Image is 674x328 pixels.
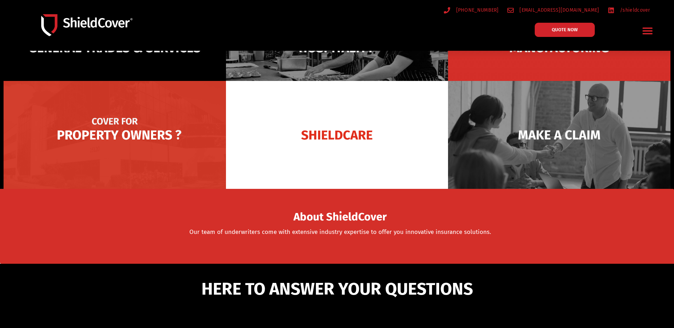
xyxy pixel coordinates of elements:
[535,23,595,37] a: QUOTE NOW
[41,14,133,37] img: Shield-Cover-Underwriting-Australia-logo-full
[608,6,650,15] a: /shieldcover
[293,213,387,222] span: About ShieldCover
[552,27,578,32] span: QUOTE NOW
[454,6,499,15] span: [PHONE_NUMBER]
[101,280,573,297] h5: HERE TO ANSWER YOUR QUESTIONS
[639,22,656,39] div: Menu Toggle
[189,228,491,236] a: Our team of underwriters come with extensive industry expertise to offer you innovative insurance...
[444,6,499,15] a: [PHONE_NUMBER]
[507,6,599,15] a: [EMAIL_ADDRESS][DOMAIN_NAME]
[293,215,387,222] a: About ShieldCover
[618,6,650,15] span: /shieldcover
[518,6,599,15] span: [EMAIL_ADDRESS][DOMAIN_NAME]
